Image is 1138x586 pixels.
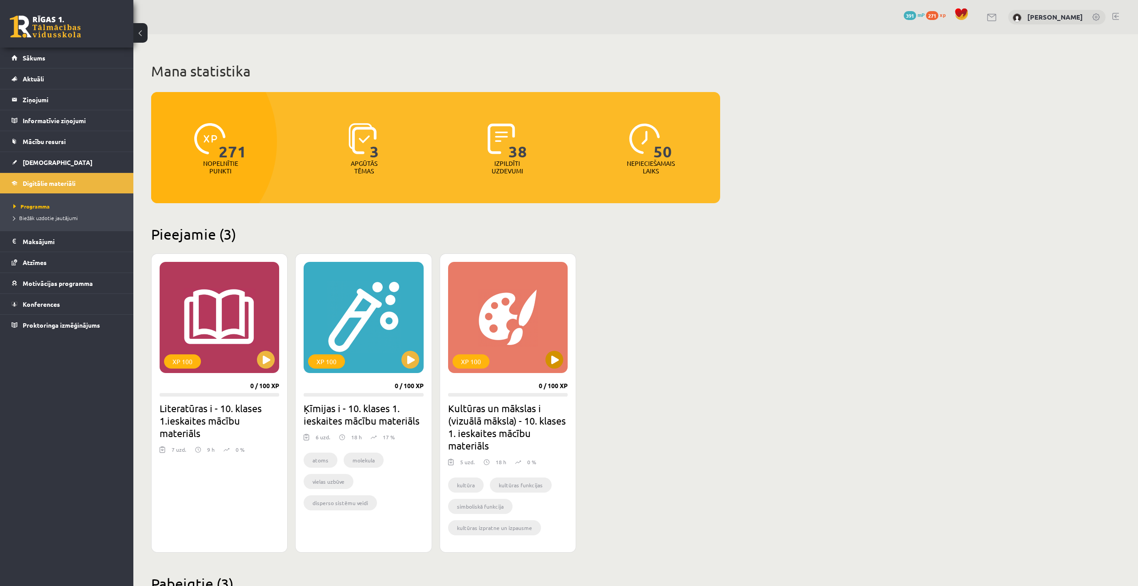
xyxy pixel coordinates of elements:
[23,54,45,62] span: Sākums
[926,11,938,20] span: 271
[23,137,66,145] span: Mācību resursi
[304,474,353,489] li: vielas uzbūve
[219,123,247,160] span: 271
[23,179,76,187] span: Digitālie materiāli
[453,354,489,369] div: XP 100
[904,11,916,20] span: 391
[12,173,122,193] a: Digitālie materiāli
[13,202,124,210] a: Programma
[194,123,225,154] img: icon-xp-0682a9bc20223a9ccc6f5883a126b849a74cddfe5390d2b41b4391c66f2066e7.svg
[904,11,925,18] a: 391 mP
[1013,13,1022,22] img: Klāvs Krūziņš
[23,158,92,166] span: [DEMOGRAPHIC_DATA]
[12,315,122,335] a: Proktoringa izmēģinājums
[12,273,122,293] a: Motivācijas programma
[448,478,484,493] li: kultūra
[448,402,568,452] h2: Kultūras un mākslas i (vizuālā māksla) - 10. klases 1. ieskaites mācību materiāls
[940,11,946,18] span: xp
[12,252,122,273] a: Atzīmes
[12,110,122,131] a: Informatīvie ziņojumi
[207,446,215,454] p: 9 h
[629,123,660,154] img: icon-clock-7be60019b62300814b6bd22b8e044499b485619524d84068768e800edab66f18.svg
[151,225,720,243] h2: Pieejamie (3)
[172,446,186,459] div: 7 uzd.
[13,203,50,210] span: Programma
[1027,12,1083,21] a: [PERSON_NAME]
[509,123,527,160] span: 38
[23,321,100,329] span: Proktoringa izmēģinājums
[527,458,536,466] p: 0 %
[370,123,379,160] span: 3
[448,520,541,535] li: kultūras izpratne un izpausme
[12,89,122,110] a: Ziņojumi
[23,279,93,287] span: Motivācijas programma
[13,214,124,222] a: Biežāk uzdotie jautājumi
[316,433,330,446] div: 6 uzd.
[349,123,377,154] img: icon-learned-topics-4a711ccc23c960034f471b6e78daf4a3bad4a20eaf4de84257b87e66633f6470.svg
[23,89,122,110] legend: Ziņojumi
[490,160,525,175] p: Izpildīti uzdevumi
[344,453,384,468] li: molekula
[203,160,238,175] p: Nopelnītie punkti
[627,160,675,175] p: Nepieciešamais laiks
[926,11,950,18] a: 271 xp
[23,231,122,252] legend: Maksājumi
[347,160,381,175] p: Apgūtās tēmas
[23,300,60,308] span: Konferences
[23,258,47,266] span: Atzīmes
[12,48,122,68] a: Sākums
[23,110,122,131] legend: Informatīvie ziņojumi
[351,433,362,441] p: 18 h
[304,402,423,427] h2: Ķīmijas i - 10. klases 1. ieskaites mācību materiāls
[12,68,122,89] a: Aktuāli
[918,11,925,18] span: mP
[23,75,44,83] span: Aktuāli
[10,16,81,38] a: Rīgas 1. Tālmācības vidusskola
[13,214,78,221] span: Biežāk uzdotie jautājumi
[12,152,122,173] a: [DEMOGRAPHIC_DATA]
[488,123,515,154] img: icon-completed-tasks-ad58ae20a441b2904462921112bc710f1caf180af7a3daa7317a5a94f2d26646.svg
[160,402,279,439] h2: Literatūras i - 10. klases 1.ieskaites mācību materiāls
[304,453,337,468] li: atoms
[12,294,122,314] a: Konferences
[304,495,377,510] li: disperso sistēmu veidi
[383,433,395,441] p: 17 %
[490,478,552,493] li: kultūras funkcijas
[448,499,513,514] li: simboliskā funkcija
[164,354,201,369] div: XP 100
[151,62,720,80] h1: Mana statistika
[496,458,506,466] p: 18 h
[653,123,672,160] span: 50
[308,354,345,369] div: XP 100
[460,458,475,471] div: 5 uzd.
[236,446,244,454] p: 0 %
[12,231,122,252] a: Maksājumi
[12,131,122,152] a: Mācību resursi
